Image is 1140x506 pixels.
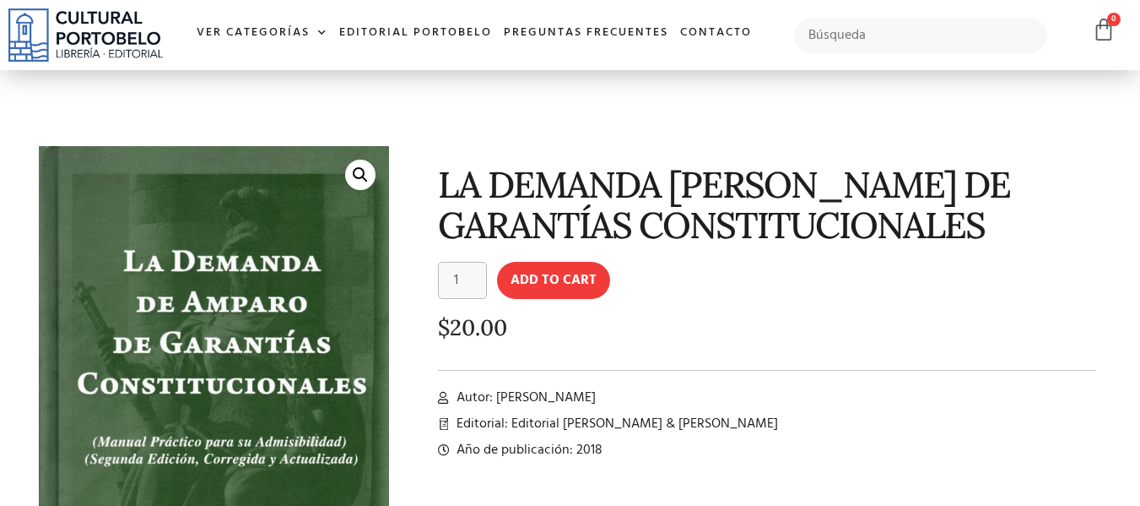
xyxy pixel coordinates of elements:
bdi: 20.00 [438,313,507,341]
span: Editorial: Editorial [PERSON_NAME] & [PERSON_NAME] [452,414,778,434]
button: Add to cart [497,262,610,299]
a: 0 [1092,18,1116,42]
span: Autor: [PERSON_NAME] [452,388,596,408]
a: Preguntas frecuentes [498,15,674,52]
a: Ver Categorías [191,15,333,52]
input: Búsqueda [794,18,1048,53]
a: Contacto [674,15,758,52]
span: 0 [1107,13,1121,26]
input: Product quantity [438,262,487,299]
span: Año de publicación: 2018 [452,440,602,460]
h1: LA DEMANDA [PERSON_NAME] DE GARANTÍAS CONSTITUCIONALES [438,165,1097,245]
a: Editorial Portobelo [333,15,498,52]
span: $ [438,313,450,341]
a: 🔍 [345,160,375,190]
